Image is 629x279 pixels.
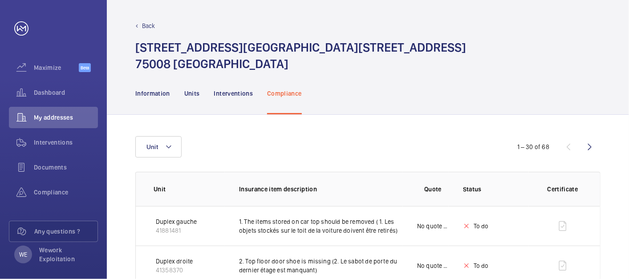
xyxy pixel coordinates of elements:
[156,257,193,266] p: Duplex droite
[79,63,91,72] span: Beta
[424,185,442,194] p: Quote
[135,136,182,158] button: Unit
[156,266,193,275] p: 41358370
[154,185,225,194] p: Unit
[517,142,549,151] div: 1 – 30 of 68
[34,227,97,236] span: Any questions ?
[417,261,449,270] p: No quote needed
[417,222,449,230] p: No quote needed
[34,63,79,72] span: Maximize
[214,89,253,98] p: Interventions
[156,226,197,235] p: 41881481
[463,185,529,194] p: Status
[34,88,98,97] span: Dashboard
[34,163,98,172] span: Documents
[34,113,98,122] span: My addresses
[39,246,93,263] p: Wework Exploitation
[19,250,27,259] p: WE
[474,261,489,270] p: To do
[34,188,98,197] span: Compliance
[135,89,170,98] p: Information
[156,217,197,226] p: Duplex gauche
[239,257,403,275] p: 2. Top floor door shoe is missing (2. Le sabot de porte du dernier étage est manquant)
[239,217,403,235] p: 1. The items stored on car top should be removed ( 1. Les objets stockés sur le toit de la voitur...
[34,138,98,147] span: Interventions
[135,39,466,72] h1: [STREET_ADDRESS][GEOGRAPHIC_DATA][STREET_ADDRESS] 75008 [GEOGRAPHIC_DATA]
[474,222,489,230] p: To do
[184,89,200,98] p: Units
[239,185,403,194] p: Insurance item description
[267,89,302,98] p: Compliance
[146,143,158,150] span: Unit
[142,21,155,30] p: Back
[543,185,582,194] p: Certificate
